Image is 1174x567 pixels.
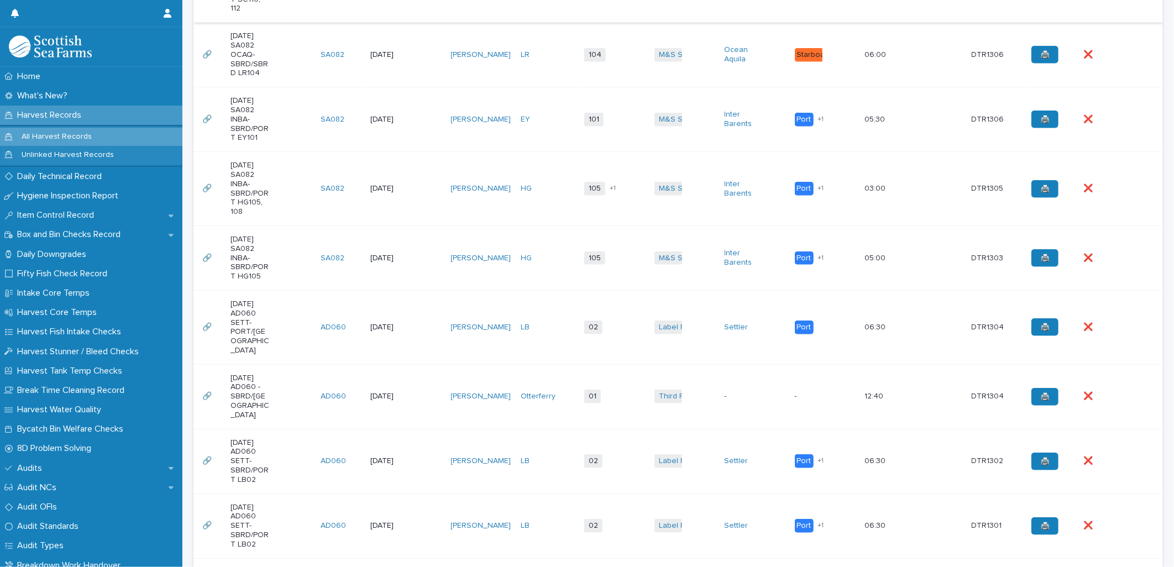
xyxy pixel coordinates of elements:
a: LB [521,323,530,332]
p: Daily Technical Record [13,171,111,182]
p: ❌ [1084,48,1096,60]
p: DTR1306 [972,48,1007,60]
p: - [795,392,834,401]
p: DTR1304 [972,390,1007,401]
span: + 1 [818,255,824,261]
p: [DATE] [370,392,410,401]
p: ❌ [1084,321,1096,332]
a: SA082 [321,184,344,193]
p: Audit Types [13,540,72,551]
p: Intake Core Temps [13,288,98,298]
a: Settler [725,521,748,531]
span: + 1 [818,458,824,464]
a: Ocean Aquila [725,45,764,64]
a: [PERSON_NAME] [451,323,511,332]
p: Harvest Stunner / Bleed Checks [13,347,148,357]
p: Home [13,71,49,82]
span: 02 [584,519,602,533]
a: Label Rouge [659,456,704,466]
p: Break Time Cleaning Record [13,385,133,396]
p: ❌ [1084,251,1096,263]
a: 🖨️ [1031,388,1058,406]
p: [DATE] SA082 INBA-SBRD/PORT EY101 [230,96,270,143]
span: 02 [584,321,602,334]
tr: 🔗🔗 [DATE] AD060 SETT-PORT/[GEOGRAPHIC_DATA]AD060 [DATE][PERSON_NAME] LB 02Label Rouge Settler Por... [193,290,1163,364]
p: [DATE] AD060 SETT-SBRD/PORT LB02 [230,503,270,549]
p: 🔗 [202,113,214,124]
p: Bycatch Bin Welfare Checks [13,424,132,434]
p: [DATE] [370,456,410,466]
p: Harvest Core Temps [13,307,106,318]
span: + 1 [818,522,824,529]
span: + 1 [818,185,824,192]
p: DTR1301 [972,519,1004,531]
a: AD060 [321,456,346,466]
img: mMrefqRFQpe26GRNOUkG [9,35,92,57]
p: Audits [13,463,51,474]
a: HG [521,184,532,193]
a: [PERSON_NAME] [451,184,511,193]
p: [DATE] [370,115,410,124]
a: Otterferry [521,392,555,401]
p: [DATE] [370,521,410,531]
a: 🖨️ [1031,517,1058,535]
p: [DATE] [370,50,410,60]
a: Inter Barents [725,249,764,267]
a: Inter Barents [725,180,764,198]
div: Port [795,251,814,265]
p: Harvest Water Quality [13,405,110,415]
span: 105 [584,182,605,196]
a: EY [521,115,530,124]
p: What's New? [13,91,76,101]
p: [DATE] [370,323,410,332]
tr: 🔗🔗 [DATE] SA082 OCAQ-SBRD/SBRD LR104SA082 [DATE][PERSON_NAME] LR 104M&S Select Ocean Aquila Starb... [193,23,1163,87]
p: DTR1305 [972,182,1006,193]
p: Hygiene Inspection Report [13,191,127,201]
span: + 1 [610,185,616,192]
p: Daily Downgrades [13,249,95,260]
p: 🔗 [202,182,214,193]
p: [DATE] SA082 INBA-SBRD/PORT HG105, 108 [230,161,270,217]
p: ❌ [1084,390,1096,401]
a: M&S Select [659,254,700,263]
p: 12:40 [864,390,885,401]
a: Settler [725,323,748,332]
span: 🖨️ [1040,458,1050,465]
tr: 🔗🔗 [DATE] SA082 INBA-SBRD/PORT HG105SA082 [DATE][PERSON_NAME] HG 105M&S Select Inter Barents Port... [193,225,1163,290]
div: Starboard [795,48,835,62]
span: 🖨️ [1040,51,1050,59]
a: [PERSON_NAME] [451,50,511,60]
a: 🖨️ [1031,249,1058,267]
a: SA082 [321,50,344,60]
p: [DATE] SA082 INBA-SBRD/PORT HG105 [230,235,270,281]
tr: 🔗🔗 [DATE] AD060 SETT-SBRD/PORT LB02AD060 [DATE][PERSON_NAME] LB 02Label Rouge Settler Port+106:30... [193,494,1163,558]
p: All Harvest Records [13,132,101,141]
a: 🖨️ [1031,46,1058,64]
a: [PERSON_NAME] [451,521,511,531]
span: 🖨️ [1040,185,1050,193]
a: AD060 [321,323,346,332]
p: Audit Standards [13,521,87,532]
span: 02 [584,454,602,468]
a: M&S Select [659,115,700,124]
p: 🔗 [202,390,214,401]
p: [DATE] [370,254,410,263]
a: SA082 [321,254,344,263]
a: M&S Select [659,50,700,60]
span: 🖨️ [1040,393,1050,401]
p: Harvest Tank Temp Checks [13,366,131,376]
p: DTR1306 [972,113,1007,124]
span: 105 [584,251,605,265]
a: 🖨️ [1031,180,1058,198]
a: Settler [725,456,748,466]
p: Harvest Records [13,110,90,120]
p: Unlinked Harvest Records [13,150,123,160]
p: [DATE] SA082 OCAQ-SBRD/SBRD LR104 [230,32,270,78]
p: DTR1304 [972,321,1007,332]
a: 🖨️ [1031,111,1058,128]
p: Harvest Fish Intake Checks [13,327,130,337]
span: 104 [584,48,606,62]
p: 06:30 [864,519,888,531]
a: 🖨️ [1031,318,1058,336]
a: HG [521,254,532,263]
